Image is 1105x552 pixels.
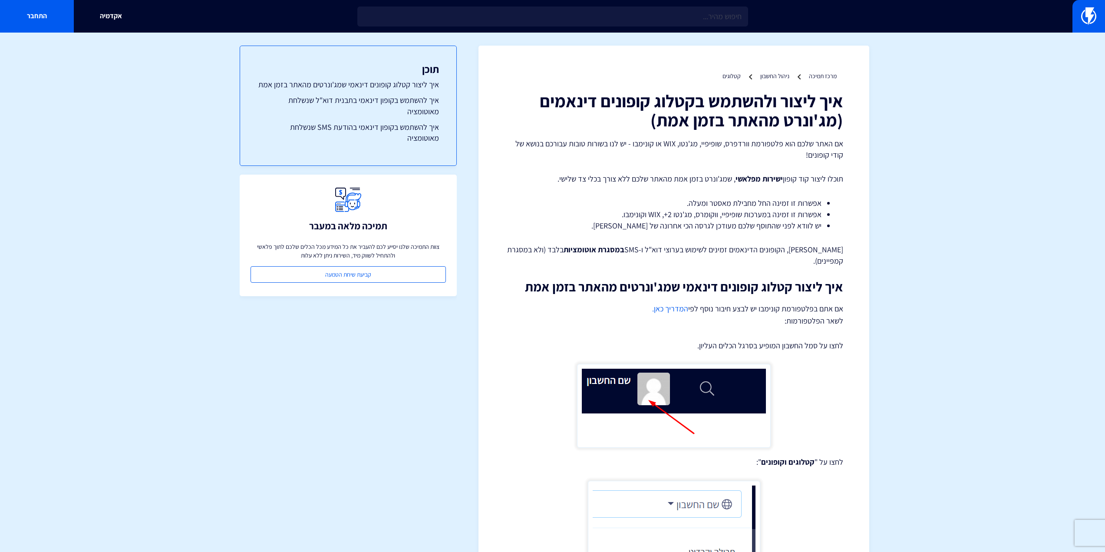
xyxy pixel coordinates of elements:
a: איך להשתמש בקופון דינאמי בהודעת SMS שנשלחת מאוטומציה [257,122,439,144]
li: אפשרות זו זמינה במערכות שופיפיי, ווקומרס, מג'נטו 2+, WIX וקונימבו. [526,209,821,220]
h1: איך ליצור ולהשתמש בקטלוג קופונים דינאמים (מג'ונרט מהאתר בזמן אמת) [505,91,843,129]
a: המדריך כאן. [652,304,688,314]
a: איך להשתמש בקופון דינאמי בתבנית דוא"ל שנשלחת מאוטומציה [257,95,439,117]
strong: ישירות מפלאשי [736,174,783,184]
p: [PERSON_NAME], הקופונים הדינאמים זמינים לשימוש בערוצי דוא"ל ו-SMS בלבד (ולא במסגרת קמפיינים). [505,244,843,266]
strong: במסגרת [598,245,624,255]
a: מרכז תמיכה [809,72,837,80]
a: ניהול החשבון [760,72,789,80]
a: קטלוגים [722,72,741,80]
h3: תמיכה מלאה במעבר [309,221,387,231]
a: קביעת שיחת הטמעה [251,266,446,283]
p: לחצו על " ": [505,456,843,468]
p: אם אתם בפלטפורמת קונימבו יש לבצע חיבור נוסף לפי לשאר הפלטפורמות: [505,303,843,327]
p: צוות התמיכה שלנו יסייע לכם להעביר את כל המידע מכל הכלים שלכם לתוך פלאשי ולהתחיל לשווק מיד, השירות... [251,242,446,260]
li: יש לוודא לפני שהתוסף שלכם מעודכן לגרסה הכי אחרונה של [PERSON_NAME]. [526,220,821,231]
h2: איך ליצור קטלוג קופונים דינאמי שמג'ונרטים מהאתר בזמן אמת [505,280,843,294]
li: אפשרות זו זמינה החל מחבילת מאסטר ומעלה. [526,198,821,209]
input: חיפוש מהיר... [357,7,748,26]
h3: תוכן [257,63,439,75]
a: איך ליצור קטלוג קופונים דינאמי שמג'ונרטים מהאתר בזמן אמת [257,79,439,90]
p: תוכלו ליצור קוד קופון , שמג'ונרט בזמן אמת מהאתר שלכם ללא צורך בכלי צד שלישי. [505,173,843,185]
p: לחצו על סמל החשבון המופיע בסרגל הכלים העליון. [505,340,843,351]
strong: אוטומציות [564,245,596,255]
p: אם האתר שלכם הוא פלטפורמת וורדפרס, שופיפיי, מג'נטו, WIX או קונימבו - יש לנו בשורות טובות עבורכם ב... [505,138,843,160]
strong: קטלוגים וקופונים [761,457,815,467]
